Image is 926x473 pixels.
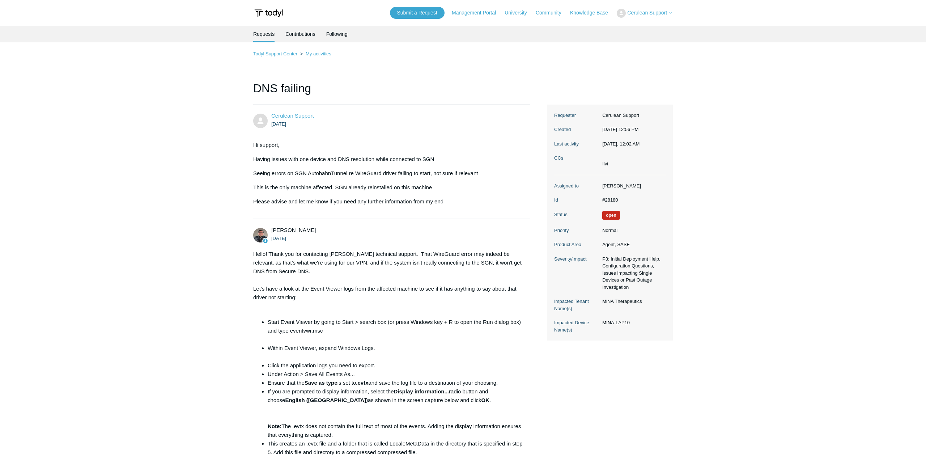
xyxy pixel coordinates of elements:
[554,140,599,148] dt: Last activity
[390,7,445,19] a: Submit a Request
[253,26,275,42] li: Requests
[268,423,281,429] strong: Note:
[554,182,599,190] dt: Assigned to
[253,51,297,56] a: Todyl Support Center
[599,241,666,248] dd: Agent, SASE
[599,197,666,204] dd: #28180
[505,9,534,17] a: University
[253,155,523,164] p: Having issues with one device and DNS resolution while connected to SGN
[306,51,331,56] a: My activities
[554,255,599,263] dt: Severity/Impact
[299,51,331,56] li: My activities
[271,227,316,233] span: Matt Robinson
[599,182,666,190] dd: [PERSON_NAME]
[554,126,599,133] dt: Created
[602,127,638,132] time: 09/17/2025, 12:56
[599,112,666,119] dd: Cerulean Support
[599,227,666,234] dd: Normal
[554,319,599,333] dt: Impacted Device Name(s)
[554,155,599,162] dt: CCs
[253,80,530,105] h1: DNS failing
[570,9,615,17] a: Knowledge Base
[305,380,337,386] strong: Save as type
[554,211,599,218] dt: Status
[481,397,490,403] strong: OK
[253,197,523,206] p: Please advise and let me know if you need any further information from my end
[452,9,503,17] a: Management Portal
[554,298,599,312] dt: Impacted Tenant Name(s)
[602,141,640,147] time: 09/23/2025, 00:02
[599,255,666,291] dd: P3: Initial Deployment Help, Configuration Questions, Issues Impacting Single Devices or Past Out...
[356,380,368,386] strong: .evtx
[268,344,523,361] li: Within Event Viewer, expand Windows Logs.
[268,361,523,370] li: Click the application logs you need to export.
[602,160,608,168] li: Ilvi
[253,51,299,56] li: Todyl Support Center
[394,388,449,394] strong: Display information...
[271,121,286,127] time: 09/17/2025, 12:56
[268,370,523,379] li: Under Action > Save All Events As...
[554,227,599,234] dt: Priority
[536,9,569,17] a: Community
[253,7,284,20] img: Todyl Support Center Help Center home page
[599,298,666,305] dd: MiNA Therapeutics
[617,9,673,18] button: Cerulean Support
[271,236,286,241] time: 09/17/2025, 13:49
[253,141,523,149] p: Hi support,
[285,26,315,42] a: Contributions
[554,197,599,204] dt: Id
[599,319,666,326] dd: MINA-LAP10
[253,183,523,192] p: This is the only machine affected, SGN already reinstalled on this machine
[285,397,368,403] strong: English ([GEOGRAPHIC_DATA])
[554,241,599,248] dt: Product Area
[602,211,620,220] span: We are working on a response for you
[627,10,667,16] span: Cerulean Support
[268,318,523,344] li: Start Event Viewer by going to Start > search box (or press Windows key + R to open the Run dialo...
[268,439,523,457] li: This creates an .evtx file and a folder that is called LocaleMetaData in the directory that is sp...
[326,26,348,42] a: Following
[253,169,523,178] p: Seeing errors on SGN AutobahnTunnel re WireGuard driver failing to start, not sure if relevant
[268,379,523,387] li: Ensure that the is set to and save the log file to a destination of your choosing.
[554,112,599,119] dt: Requester
[271,113,314,119] a: Cerulean Support
[268,387,523,439] li: If you are prompted to display information, select the radio button and choose as shown in the sc...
